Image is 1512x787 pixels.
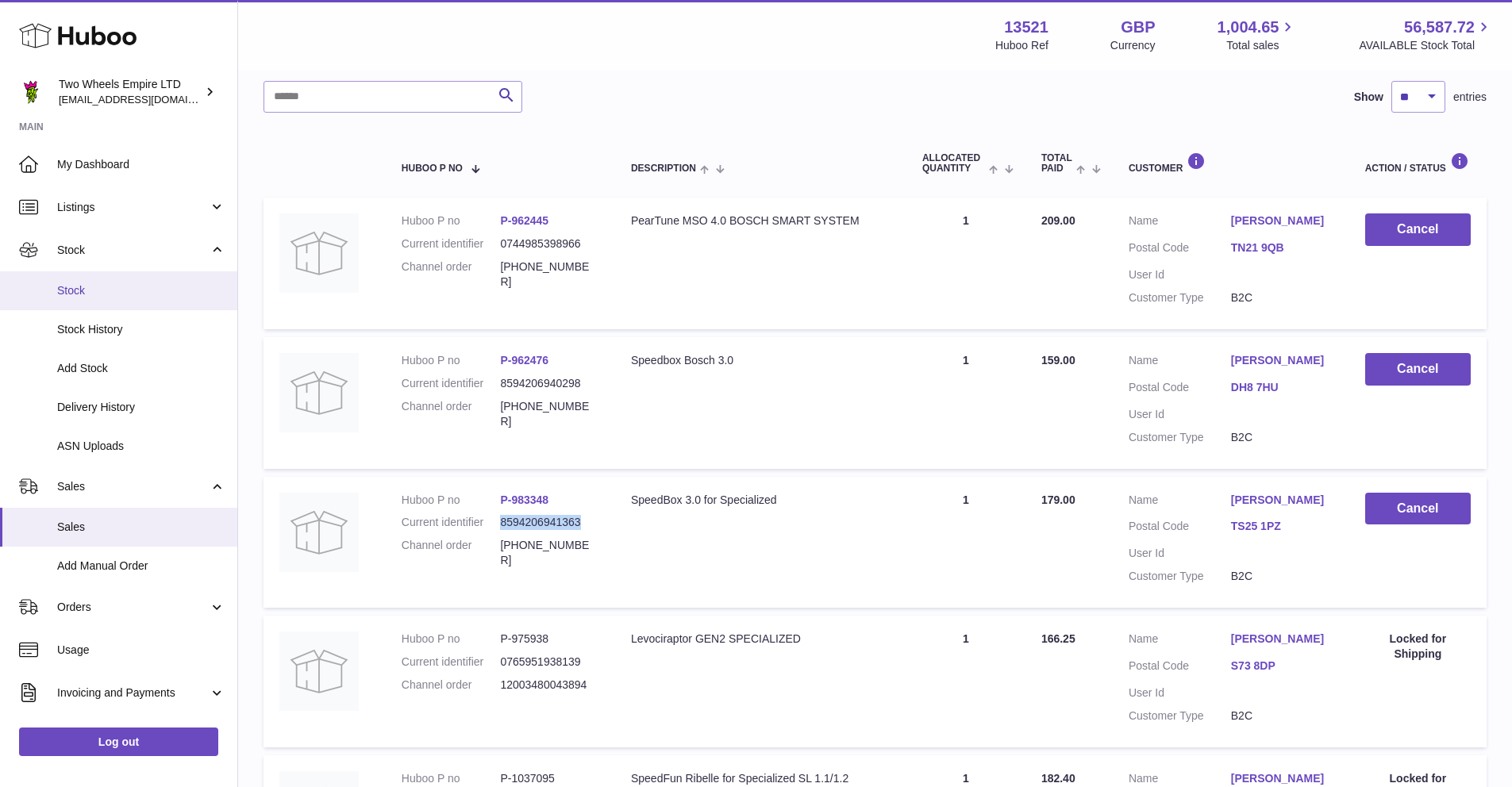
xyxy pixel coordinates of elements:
a: Log out [19,727,218,756]
span: Stock [57,243,209,258]
span: 182.40 [1041,772,1075,785]
span: Invoicing and Payments [57,685,209,701]
span: My Dashboard [57,157,225,172]
td: 1 [906,198,1025,329]
dt: Channel order [402,538,501,568]
span: ASN Uploads [57,439,225,454]
dt: Current identifier [402,236,501,251]
span: Huboo P no [402,163,463,174]
span: Total sales [1226,38,1297,53]
button: Cancel [1365,353,1471,386]
dt: Name [1129,632,1231,651]
dt: User Id [1129,407,1231,422]
div: SpeedBox 3.0 for Specialized [631,493,891,508]
span: 166.25 [1041,632,1075,645]
a: 1,004.65 Total sales [1218,17,1298,53]
span: 179.00 [1041,493,1075,506]
dt: Name [1129,213,1231,232]
dt: User Id [1129,546,1231,561]
span: Description [631,163,696,174]
dt: Current identifier [402,376,501,391]
a: TS25 1PZ [1231,519,1333,534]
td: 1 [906,477,1025,608]
span: [EMAIL_ADDRESS][DOMAIN_NAME] [59,93,233,106]
div: Speedbox Bosch 3.0 [631,353,891,368]
td: 1 [906,337,1025,469]
dt: Channel order [402,399,501,429]
a: P-983348 [500,493,548,506]
dt: Current identifier [402,515,501,530]
a: DH8 7HU [1231,380,1333,395]
span: 209.00 [1041,214,1075,227]
span: Stock History [57,322,225,337]
dt: Channel order [402,259,501,290]
span: Listings [57,200,209,215]
dt: Customer Type [1129,569,1231,584]
a: S73 8DP [1231,658,1333,674]
div: Levociraptor GEN2 SPECIALIZED [631,632,891,647]
span: AVAILABLE Stock Total [1359,38,1493,53]
dd: [PHONE_NUMBER] [500,259,599,290]
dt: Customer Type [1129,290,1231,305]
span: Add Stock [57,361,225,376]
span: 56,587.72 [1404,17,1475,38]
span: 1,004.65 [1218,17,1279,38]
span: Total paid [1041,153,1072,174]
a: TN21 9QB [1231,240,1333,255]
dt: Postal Code [1129,658,1231,678]
dd: 8594206941363 [500,515,599,530]
dt: Channel order [402,678,501,693]
dt: Huboo P no [402,213,501,228]
span: Orders [57,600,209,615]
dt: Customer Type [1129,430,1231,445]
dt: Huboo P no [402,771,501,786]
dd: B2C [1231,569,1333,584]
dt: Name [1129,353,1231,372]
span: 159.00 [1041,354,1075,367]
a: [PERSON_NAME] [1231,213,1333,228]
span: Stock [57,283,225,298]
dt: Name [1129,493,1231,512]
dt: Huboo P no [402,632,501,647]
img: no-photo.jpg [279,493,359,572]
dt: Customer Type [1129,708,1231,724]
div: Currency [1110,38,1156,53]
strong: GBP [1121,17,1155,38]
div: PearTune MSO 4.0 BOSCH SMART SYSTEM [631,213,891,228]
a: [PERSON_NAME] [1231,632,1333,647]
dt: Huboo P no [402,353,501,368]
dd: B2C [1231,430,1333,445]
a: [PERSON_NAME] [1231,353,1333,368]
a: P-962445 [500,214,548,227]
img: no-photo.jpg [279,213,359,293]
dt: Postal Code [1129,380,1231,399]
button: Cancel [1365,493,1471,525]
dd: B2C [1231,290,1333,305]
dt: Postal Code [1129,519,1231,538]
label: Show [1354,90,1383,105]
dt: Huboo P no [402,493,501,508]
dd: 8594206940298 [500,376,599,391]
div: Two Wheels Empire LTD [59,77,202,107]
button: Cancel [1365,213,1471,246]
dt: Current identifier [402,655,501,670]
dd: 0765951938139 [500,655,599,670]
dt: User Id [1129,685,1231,701]
div: SpeedFun Ribelle for Specialized SL 1.1/1.2 [631,771,891,786]
a: 56,587.72 AVAILABLE Stock Total [1359,17,1493,53]
img: justas@twowheelsempire.com [19,80,43,104]
dd: [PHONE_NUMBER] [500,538,599,568]
dd: [PHONE_NUMBER] [500,399,599,429]
span: Sales [57,520,225,535]
a: [PERSON_NAME] [1231,771,1333,786]
a: [PERSON_NAME] [1231,493,1333,508]
div: Locked for Shipping [1365,632,1471,662]
div: Action / Status [1365,152,1471,174]
dd: 12003480043894 [500,678,599,693]
div: Huboo Ref [995,38,1048,53]
span: Delivery History [57,400,225,415]
span: Add Manual Order [57,559,225,574]
dt: User Id [1129,267,1231,282]
img: no-photo.jpg [279,632,359,711]
dd: 0744985398966 [500,236,599,251]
